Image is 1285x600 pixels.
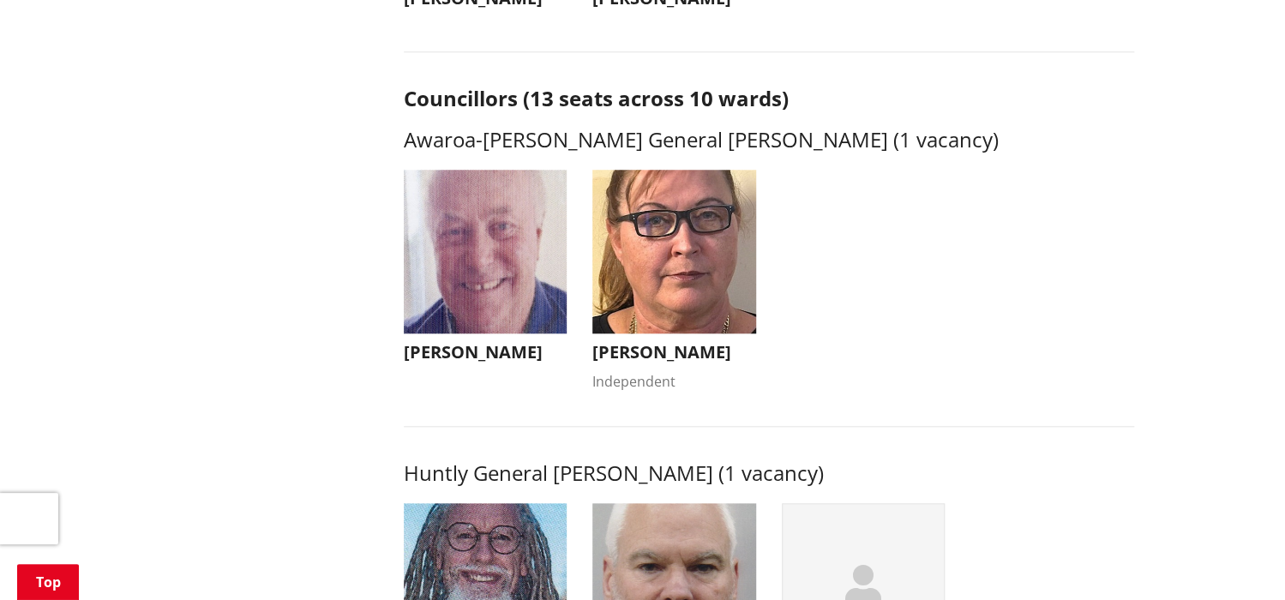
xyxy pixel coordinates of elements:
h3: [PERSON_NAME] [592,342,756,363]
img: WO-W-AM__RUTHERFORD_A__U4tuY [592,170,756,333]
iframe: Messenger Launcher [1206,528,1268,590]
button: [PERSON_NAME] [404,170,567,371]
img: WO-W-AM__THOMSON_P__xVNpv [404,170,567,333]
h3: Awaroa-[PERSON_NAME] General [PERSON_NAME] (1 vacancy) [404,128,1134,153]
div: Independent [592,371,756,392]
h3: Huntly General [PERSON_NAME] (1 vacancy) [404,461,1134,486]
button: [PERSON_NAME] Independent [592,170,756,392]
h3: [PERSON_NAME] [404,342,567,363]
a: Top [17,564,79,600]
strong: Councillors (13 seats across 10 wards) [404,84,789,112]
